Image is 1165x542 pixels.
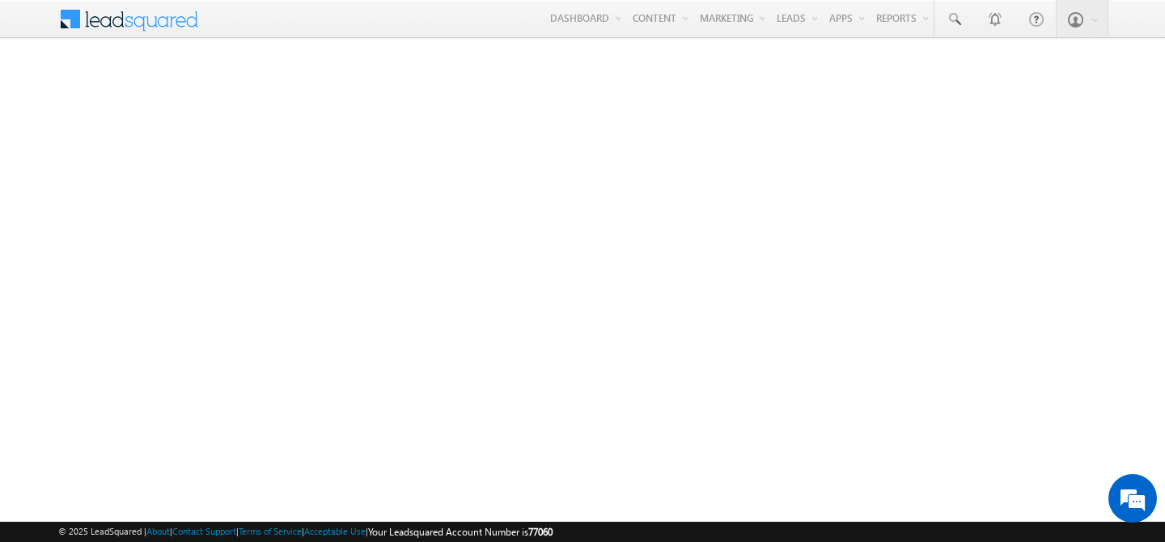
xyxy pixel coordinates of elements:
span: © 2025 LeadSquared | | | | | [58,524,553,540]
a: Contact Support [172,526,236,536]
a: Terms of Service [239,526,302,536]
span: Your Leadsquared Account Number is [368,526,553,538]
a: About [146,526,170,536]
span: 77060 [528,526,553,538]
a: Acceptable Use [304,526,366,536]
